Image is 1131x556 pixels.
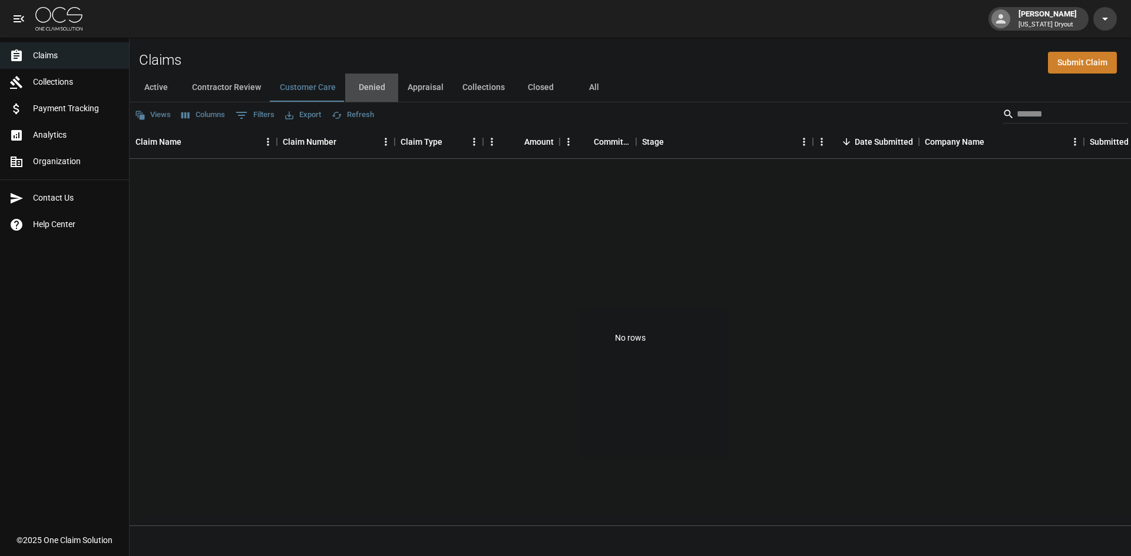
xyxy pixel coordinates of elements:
button: Sort [838,134,855,150]
button: Select columns [178,106,228,124]
button: Menu [377,133,395,151]
p: [US_STATE] Dryout [1018,20,1077,30]
div: Committed Amount [560,125,636,158]
button: Show filters [233,106,277,125]
span: Contact Us [33,192,120,204]
button: Denied [345,74,398,102]
button: Sort [664,134,680,150]
button: Menu [795,133,813,151]
div: Claim Number [277,125,395,158]
button: Menu [483,133,501,151]
button: Views [132,106,174,124]
div: Claim Name [130,125,277,158]
div: No rows [130,159,1131,517]
div: [PERSON_NAME] [1014,8,1082,29]
div: Company Name [919,125,1084,158]
button: Sort [984,134,1001,150]
button: Export [282,106,324,124]
button: Menu [560,133,577,151]
div: Claim Type [395,125,483,158]
span: Claims [33,49,120,62]
button: Menu [813,133,831,151]
button: Sort [508,134,524,150]
a: Submit Claim [1048,52,1117,74]
span: Organization [33,155,120,168]
div: © 2025 One Claim Solution [16,534,113,546]
div: Amount [524,125,554,158]
button: Appraisal [398,74,453,102]
button: Active [130,74,183,102]
div: Claim Name [135,125,181,158]
h2: Claims [139,52,181,69]
button: All [567,74,620,102]
img: ocs-logo-white-transparent.png [35,7,82,31]
span: Analytics [33,129,120,141]
button: Closed [514,74,567,102]
span: Collections [33,76,120,88]
div: Amount [483,125,560,158]
button: Sort [336,134,353,150]
div: Date Submitted [813,125,919,158]
div: Committed Amount [594,125,630,158]
div: Claim Number [283,125,336,158]
button: Refresh [329,106,377,124]
button: Contractor Review [183,74,270,102]
button: Menu [1066,133,1084,151]
div: Date Submitted [855,125,913,158]
button: Menu [259,133,277,151]
div: dynamic tabs [130,74,1131,102]
div: Search [1003,105,1129,126]
button: Sort [181,134,198,150]
button: Sort [442,134,459,150]
button: open drawer [7,7,31,31]
button: Collections [453,74,514,102]
button: Customer Care [270,74,345,102]
div: Stage [636,125,813,158]
div: Stage [642,125,664,158]
span: Help Center [33,218,120,231]
button: Sort [577,134,594,150]
div: Claim Type [401,125,442,158]
span: Payment Tracking [33,102,120,115]
div: Company Name [925,125,984,158]
button: Menu [465,133,483,151]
